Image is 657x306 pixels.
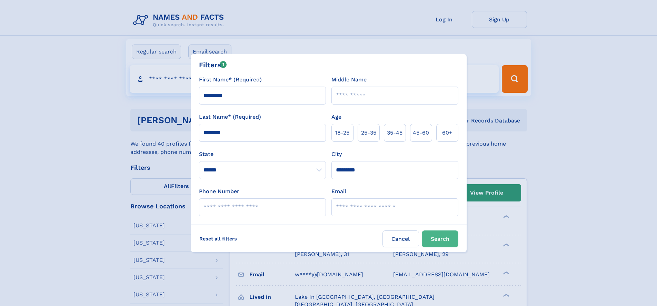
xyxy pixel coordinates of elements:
[331,150,342,158] label: City
[331,76,367,84] label: Middle Name
[422,230,458,247] button: Search
[331,113,341,121] label: Age
[335,129,349,137] span: 18‑25
[199,60,227,70] div: Filters
[199,150,326,158] label: State
[199,76,262,84] label: First Name* (Required)
[331,187,346,196] label: Email
[387,129,402,137] span: 35‑45
[195,230,241,247] label: Reset all filters
[413,129,429,137] span: 45‑60
[382,230,419,247] label: Cancel
[199,187,239,196] label: Phone Number
[442,129,452,137] span: 60+
[199,113,261,121] label: Last Name* (Required)
[361,129,376,137] span: 25‑35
